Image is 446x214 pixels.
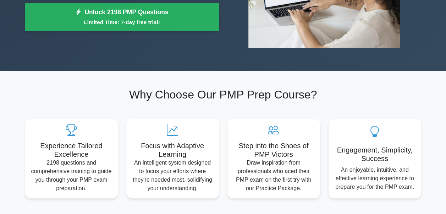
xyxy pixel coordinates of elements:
a: Unlock 2198 PMP QuestionsLimited Time: 7-day free trial! [25,3,219,31]
h5: Engagement, Simplicity, Success [334,146,415,163]
h2: Why Choose Our PMP Prep Course? [25,88,421,101]
h5: Focus with Adaptive Learning [132,141,213,159]
p: 2198 questions and comprehensive training to guide you through your PMP exam preparation. [31,159,112,193]
h5: Experience Tailored Excellence [31,141,112,159]
p: An enjoyable, intuitive, and effective learning experience to prepare you for the PMP exam. [334,166,415,191]
small: Limited Time: 7-day free trial! [34,18,210,26]
h5: Step into the Shoes of PMP Victors [233,141,314,159]
p: Draw inspiration from professionals who aced their PMP exam on the first try with our Practice Pa... [233,159,314,193]
p: An intelligent system designed to focus your efforts where they're needed most, solidifying your ... [132,159,213,193]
